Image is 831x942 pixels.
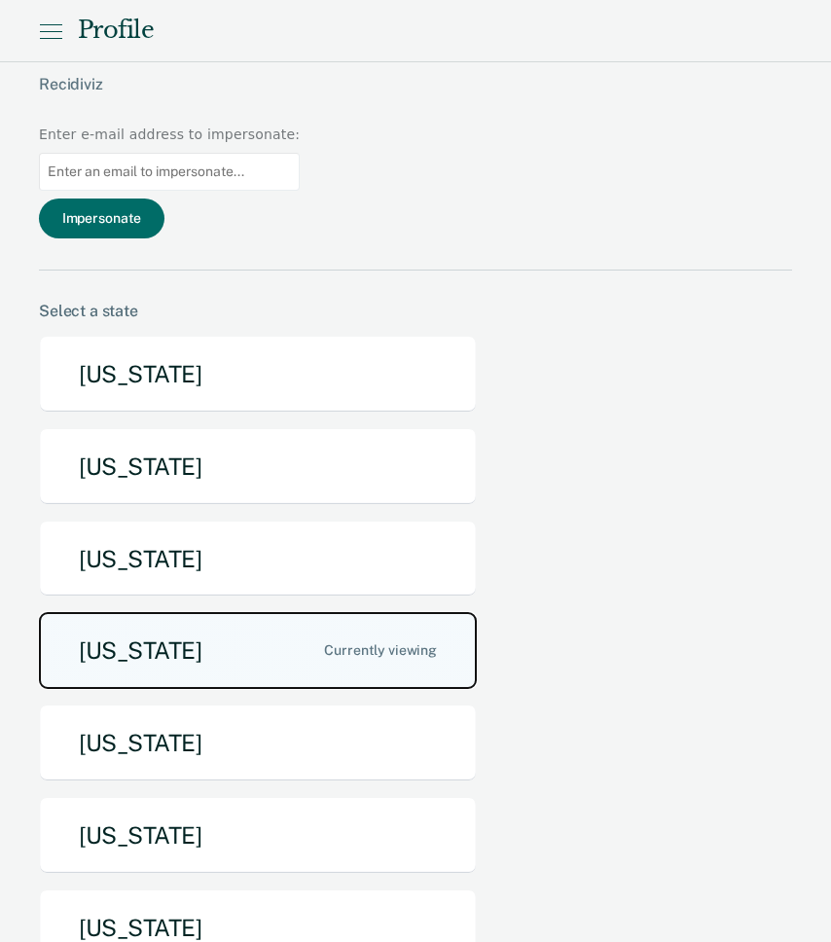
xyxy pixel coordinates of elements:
button: [US_STATE] [39,705,477,781]
button: [US_STATE] [39,428,477,505]
input: Enter an email to impersonate... [39,153,300,191]
button: Impersonate [39,199,164,238]
button: [US_STATE] [39,521,477,598]
button: [US_STATE] [39,797,477,874]
button: [US_STATE] [39,336,477,413]
div: Profile [78,17,154,45]
div: Select a state [39,302,792,320]
div: Recidiviz [39,75,712,125]
button: [US_STATE] [39,612,477,689]
div: Enter e-mail address to impersonate: [39,125,300,145]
